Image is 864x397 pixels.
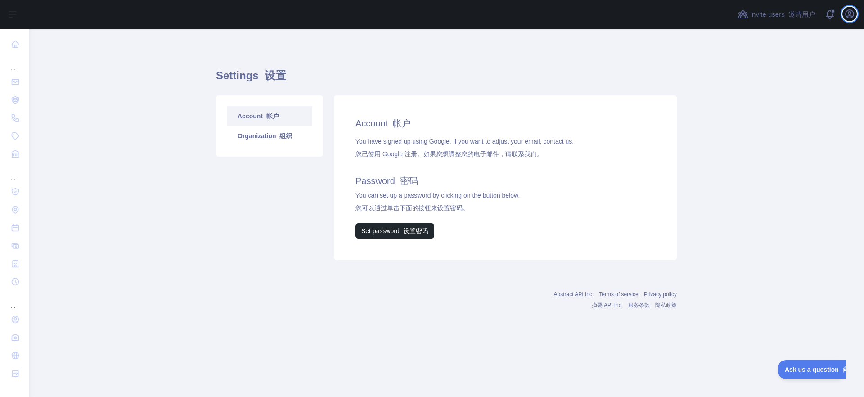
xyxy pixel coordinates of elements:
[355,175,655,187] h2: Password
[736,7,817,22] button: Invite users 邀请用户
[355,117,655,130] h2: Account
[554,291,594,298] a: Abstract API Inc.
[393,118,411,128] font: 帐户
[788,10,815,18] font: 邀请用户
[505,150,543,158] a: 请联系我们。
[628,302,650,308] a: 服务条款
[644,291,677,298] a: Privacy policy
[403,227,428,235] font: 设置密码
[592,302,623,308] a: 摘要 API Inc.
[400,176,418,186] font: 密码
[227,106,312,126] a: Account 帐户
[355,150,543,158] font: 您已使用 Google 注册。如果您想调整您的电子邮件，
[279,132,292,140] font: 组织
[7,54,22,72] div: ...
[355,137,655,239] div: You have signed up using Google. If you want to adjust your email, You can set up a password by c...
[227,126,312,146] a: Organization 组织
[355,223,434,239] button: Set password 设置密码
[599,291,638,298] a: Terms of service
[750,9,815,20] span: Invite users
[655,302,677,308] a: 隐私政策
[64,6,96,13] font: 向我们提问
[266,113,279,120] font: 帐户
[355,204,469,212] font: 您可以通过单击下面的按钮来设置密码。
[7,292,22,310] div: ...
[7,164,22,182] div: ...
[265,69,286,81] font: 设置
[216,68,677,90] h1: Settings
[543,138,574,145] a: contact us.
[778,360,846,379] iframe: Toggle Customer Support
